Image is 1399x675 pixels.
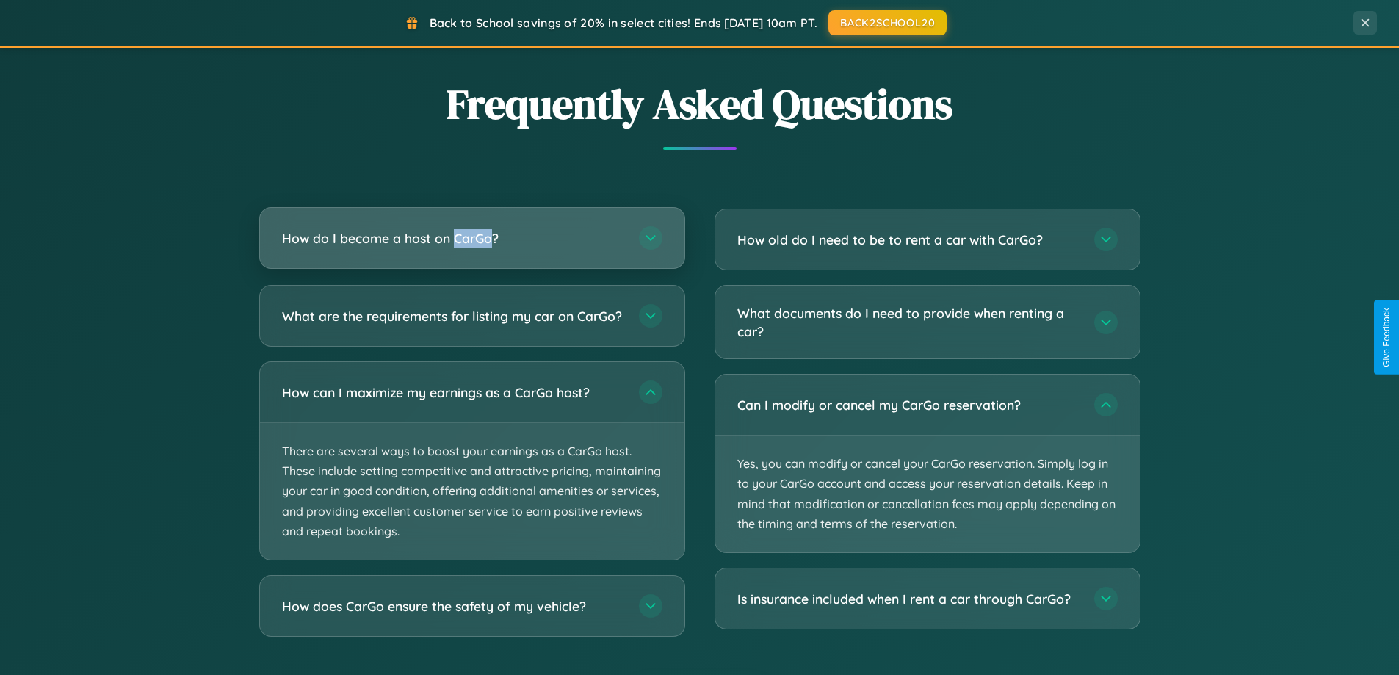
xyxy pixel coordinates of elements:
[430,15,817,30] span: Back to School savings of 20% in select cities! Ends [DATE] 10am PT.
[737,396,1080,414] h3: Can I modify or cancel my CarGo reservation?
[260,423,684,560] p: There are several ways to boost your earnings as a CarGo host. These include setting competitive ...
[737,304,1080,340] h3: What documents do I need to provide when renting a car?
[1381,308,1392,367] div: Give Feedback
[282,229,624,248] h3: How do I become a host on CarGo?
[282,383,624,402] h3: How can I maximize my earnings as a CarGo host?
[715,436,1140,552] p: Yes, you can modify or cancel your CarGo reservation. Simply log in to your CarGo account and acc...
[282,307,624,325] h3: What are the requirements for listing my car on CarGo?
[828,10,947,35] button: BACK2SCHOOL20
[259,76,1140,132] h2: Frequently Asked Questions
[737,590,1080,608] h3: Is insurance included when I rent a car through CarGo?
[737,231,1080,249] h3: How old do I need to be to rent a car with CarGo?
[282,597,624,616] h3: How does CarGo ensure the safety of my vehicle?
